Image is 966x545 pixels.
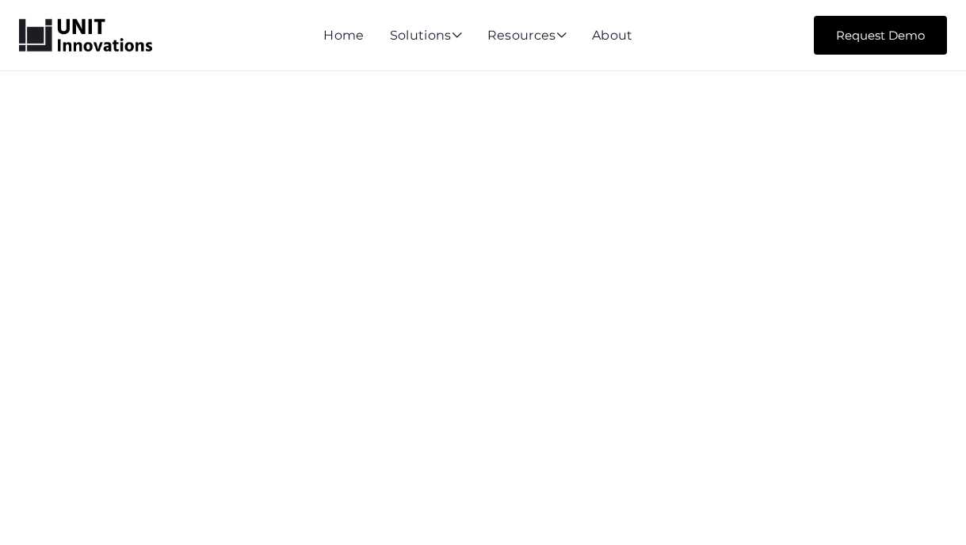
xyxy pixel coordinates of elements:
a: Home [323,28,364,43]
div: Resources [487,29,567,44]
a: About [592,28,633,43]
div: Solutions [390,29,462,44]
span:  [452,29,462,41]
span:  [556,29,567,41]
a: home [19,19,152,52]
div: Resources [487,29,567,44]
div: Solutions [390,29,462,44]
a: Request Demo [814,16,947,55]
